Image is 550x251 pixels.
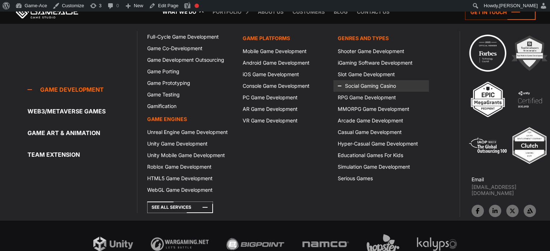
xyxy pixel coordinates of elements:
a: [EMAIL_ADDRESS][DOMAIN_NAME] [472,184,550,196]
a: Game Engines [143,112,238,126]
a: Genres and Types [333,31,429,46]
a: Game Porting [143,66,238,77]
a: Casual Game Development [333,126,429,138]
a: AR Game Development [238,103,333,115]
a: Unity Game Development [143,138,238,150]
img: Namco logo [302,241,349,247]
img: Bigpoint logo [226,238,284,250]
a: Social Gaming Casino [333,80,429,92]
a: Console Game Development [238,80,333,92]
strong: Email [472,176,484,182]
a: Educational Games For Kids [333,150,429,161]
a: PC Game Development [238,92,333,103]
a: Game Development Outsourcing [143,54,238,66]
a: VR Game Development [238,115,333,126]
a: Game Prototyping [143,77,238,89]
a: iOS Game Development [238,69,333,80]
span: [PERSON_NAME] [499,3,538,8]
a: Unreal Engine Game Development [143,126,238,138]
a: Game Testing [143,89,238,100]
a: Web3/Metaverse Games [27,104,137,118]
a: Full-Cycle Game Development [143,31,238,43]
img: Top ar vr development company gaming 2025 game ace [510,126,549,165]
div: Focus keyphrase not set [195,4,199,8]
a: Serious Games [333,173,429,184]
a: RPG Game Development [333,92,429,103]
a: Slot Game Development [333,69,429,80]
img: Wargaming logo [151,237,209,250]
a: Game Art & Animation [27,126,137,140]
a: Game Co-Development [143,43,238,54]
a: WebGL Game Development [143,184,238,196]
a: Android Game Development [238,57,333,69]
a: Roblox Game Development [143,161,238,173]
a: Game development [27,82,137,97]
img: 5 [468,126,508,165]
a: Gamification [143,100,238,112]
a: Get in touch [465,4,536,20]
a: Game platforms [238,31,333,46]
a: Mobile Game Development [238,46,333,57]
img: 3 [468,79,508,119]
a: iGaming Software Development [333,57,429,69]
img: 4 [510,79,550,119]
a: Hyper-Casual Game Development [333,138,429,150]
a: Team Extension [27,147,137,162]
a: Shooter Game Development [333,46,429,57]
img: 2 [510,33,549,73]
a: Arcade Game Development [333,115,429,126]
a: MMORPG Game Development [333,103,429,115]
a: HTML5 Game Development [143,173,238,184]
img: Kalypso media logo [417,237,457,251]
img: Technology council badge program ace 2025 game ace [468,33,508,73]
a: Simulation Game Development [333,161,429,173]
a: Unity Mobile Game Development [143,150,238,161]
a: See All Services [147,202,213,213]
